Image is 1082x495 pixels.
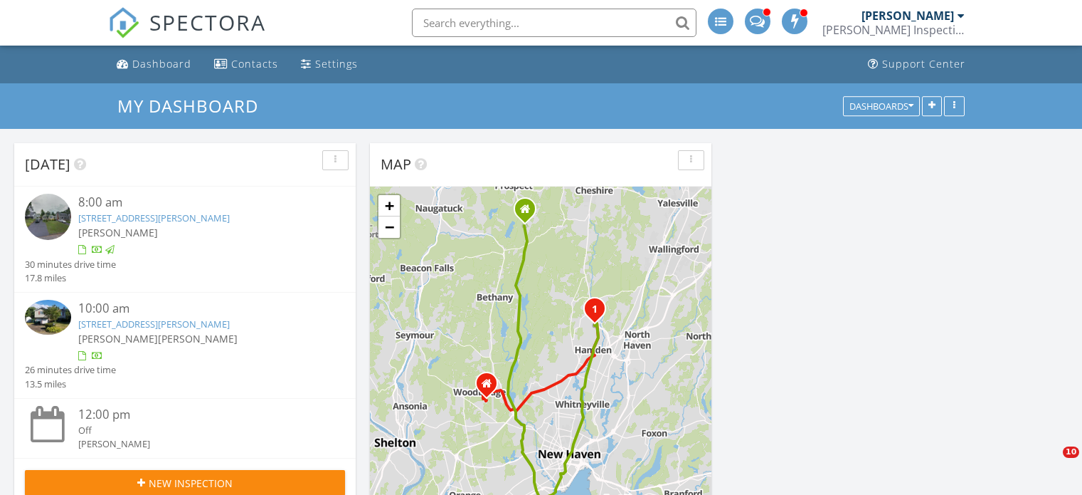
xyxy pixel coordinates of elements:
[25,194,71,240] img: streetview
[149,7,266,37] span: SPECTORA
[78,226,158,239] span: [PERSON_NAME]
[78,194,319,212] div: 8:00 am
[25,377,116,391] div: 13.5 miles
[25,271,116,285] div: 17.8 miles
[78,332,158,345] span: [PERSON_NAME]
[108,7,139,38] img: The Best Home Inspection Software - Spectora
[295,51,364,78] a: Settings
[843,96,920,116] button: Dashboards
[231,57,278,71] div: Contacts
[862,51,971,78] a: Support Center
[315,57,358,71] div: Settings
[108,19,266,49] a: SPECTORA
[78,318,230,330] a: [STREET_ADDRESS][PERSON_NAME]
[25,300,71,335] img: 9358399%2Freports%2F50a442a8-7315-4bb6-b2f5-7cac5d05781b%2Fcover_photos%2FyFoOkyEoCVxnPBJv8br9%2F...
[822,23,965,37] div: Schaefer Inspection Service
[525,209,534,217] div: 213 New Haven Rd, Prospect CT 06712
[132,57,191,71] div: Dashboard
[25,155,70,174] span: [DATE]
[78,406,319,424] div: 12:00 pm
[78,437,319,451] div: [PERSON_NAME]
[595,308,603,317] div: 63 Bolton St, Hamden, CT 06518
[849,101,913,111] div: Dashboards
[25,363,116,377] div: 26 minutes drive time
[412,9,696,37] input: Search everything...
[861,9,954,23] div: [PERSON_NAME]
[378,195,400,217] a: Zoom in
[158,332,238,345] span: [PERSON_NAME]
[111,51,197,78] a: Dashboard
[381,155,411,174] span: Map
[117,94,270,118] a: My Dashboard
[592,305,598,315] i: 1
[208,51,284,78] a: Contacts
[78,300,319,318] div: 10:00 am
[78,424,319,437] div: Off
[149,476,233,491] span: New Inspection
[378,217,400,238] a: Zoom out
[25,194,345,285] a: 8:00 am [STREET_ADDRESS][PERSON_NAME] [PERSON_NAME] 30 minutes drive time 17.8 miles
[1034,447,1068,481] iframe: Intercom live chat
[882,57,965,71] div: Support Center
[487,383,495,392] div: P.O Box 3865, Woodbridge CT 06525
[1063,447,1079,458] span: 10
[25,300,345,391] a: 10:00 am [STREET_ADDRESS][PERSON_NAME] [PERSON_NAME][PERSON_NAME] 26 minutes drive time 13.5 miles
[78,212,230,224] a: [STREET_ADDRESS][PERSON_NAME]
[25,258,116,271] div: 30 minutes drive time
